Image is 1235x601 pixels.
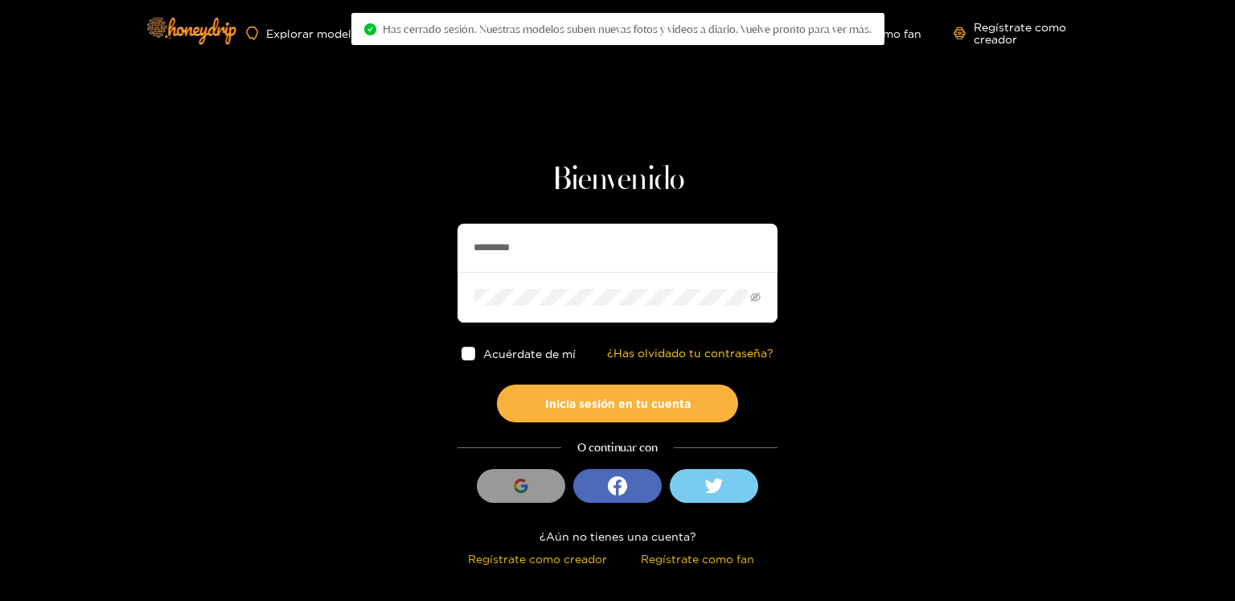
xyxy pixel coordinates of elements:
[577,440,658,455] font: O continuar con
[954,21,1100,45] a: Regístrate como creador
[607,347,773,359] font: ¿Has olvidado tu contraseña?
[497,385,738,422] button: Inicia sesión en tu cuenta
[974,21,1066,45] font: Regístrate como creador
[468,553,607,565] font: Regístrate como creador
[483,348,576,360] font: Acuérdate de mí
[540,530,696,542] font: ¿Aún no tienes una cuenta?
[545,397,691,410] font: Inicia sesión en tu cuenta
[552,164,684,196] font: Bienvenido
[750,292,761,303] span: ojo invisible
[383,23,872,35] font: Has cerrado sesión. Nuestras modelos suben nuevas fotos y videos a diario. Vuelve pronto para ver...
[641,553,754,565] font: Regístrate como fan
[246,27,364,40] a: Explorar modelos
[266,27,364,39] font: Explorar modelos
[364,23,376,35] span: círculo de control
